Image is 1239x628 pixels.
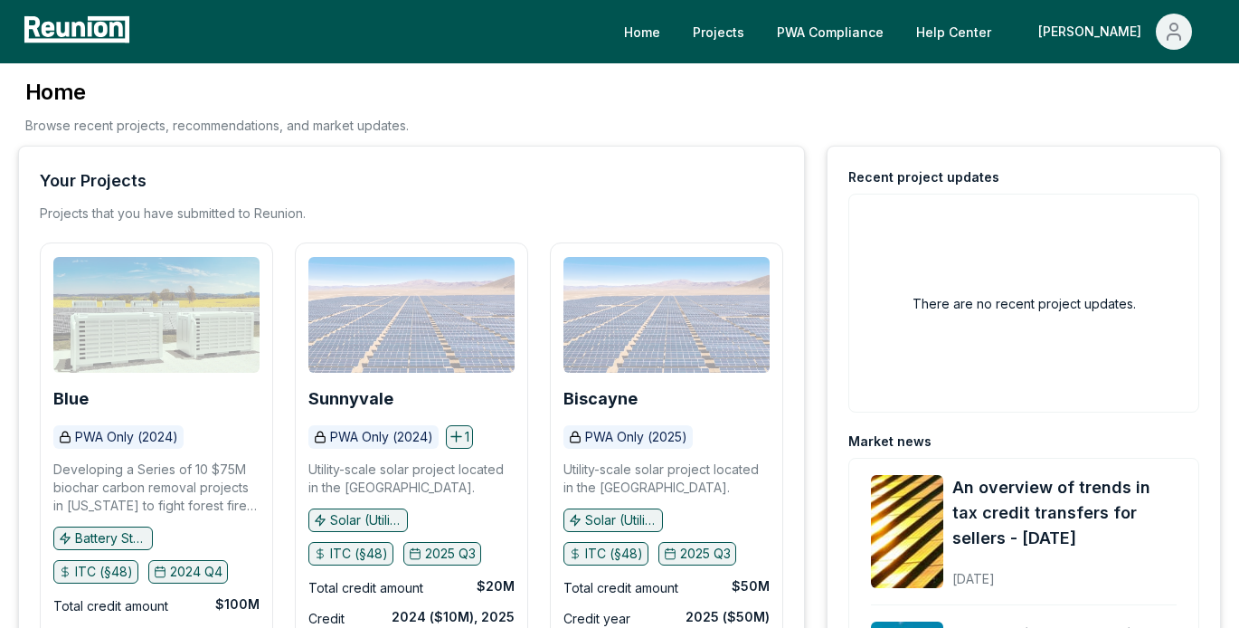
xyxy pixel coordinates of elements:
[75,563,133,581] p: ITC (§48)
[446,425,473,449] button: 1
[25,116,409,135] p: Browse recent projects, recommendations, and market updates.
[40,205,306,223] p: Projects that you have submitted to Reunion.
[425,545,476,563] p: 2025 Q3
[170,563,222,581] p: 2024 Q4
[40,168,147,194] div: Your Projects
[732,577,770,595] div: $50M
[762,14,898,50] a: PWA Compliance
[563,577,678,599] div: Total credit amount
[330,511,402,529] p: Solar (Utility)
[848,168,999,186] div: Recent project updates
[1024,14,1206,50] button: [PERSON_NAME]
[403,542,481,566] button: 2025 Q3
[1038,14,1149,50] div: [PERSON_NAME]
[585,545,643,563] p: ITC (§48)
[53,595,168,617] div: Total credit amount
[53,461,260,515] p: Developing a Series of 10 $75M biochar carbon removal projects in [US_STATE] to fight forest fire...
[75,529,147,547] p: Battery Storage
[215,595,260,614] div: $100M
[330,428,433,446] p: PWA Only (2024)
[871,475,943,588] img: An overview of trends in tax credit transfers for sellers - September 2025
[75,428,178,446] p: PWA Only (2024)
[686,608,770,626] div: 2025 ($50M)
[53,527,153,550] button: Battery Storage
[308,577,423,599] div: Total credit amount
[308,461,515,497] p: Utility-scale solar project located in the [GEOGRAPHIC_DATA].
[330,545,388,563] p: ITC (§48)
[610,14,675,50] a: Home
[658,542,736,566] button: 2025 Q3
[308,509,408,532] button: Solar (Utility)
[563,461,770,497] p: Utility-scale solar project located in the [GEOGRAPHIC_DATA].
[680,545,731,563] p: 2025 Q3
[610,14,1221,50] nav: Main
[678,14,759,50] a: Projects
[148,560,228,584] button: 2024 Q4
[477,577,515,595] div: $20M
[902,14,1006,50] a: Help Center
[952,475,1177,551] a: An overview of trends in tax credit transfers for sellers - [DATE]
[848,433,932,451] div: Market news
[585,511,657,529] p: Solar (Utility)
[585,428,687,446] p: PWA Only (2025)
[952,557,1177,588] div: [DATE]
[563,509,663,532] button: Solar (Utility)
[913,294,1136,313] h2: There are no recent project updates.
[25,78,409,107] h3: Home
